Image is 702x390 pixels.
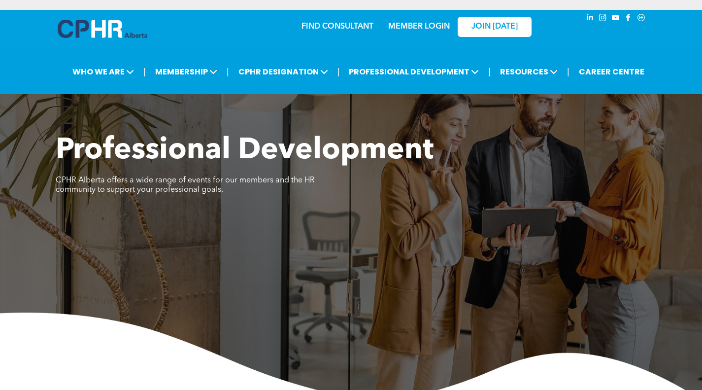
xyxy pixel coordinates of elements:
[56,136,434,166] span: Professional Development
[598,12,608,26] a: instagram
[69,63,137,81] span: WHO WE ARE
[143,62,146,82] li: |
[58,20,147,38] img: A blue and white logo for cp alberta
[458,17,532,37] a: JOIN [DATE]
[610,12,621,26] a: youtube
[623,12,634,26] a: facebook
[471,22,518,32] span: JOIN [DATE]
[488,62,491,82] li: |
[337,62,340,82] li: |
[388,23,450,31] a: MEMBER LOGIN
[346,63,482,81] span: PROFESSIONAL DEVELOPMENT
[497,63,561,81] span: RESOURCES
[235,63,331,81] span: CPHR DESIGNATION
[585,12,596,26] a: linkedin
[636,12,647,26] a: Social network
[301,23,373,31] a: FIND CONSULTANT
[576,63,647,81] a: CAREER CENTRE
[567,62,569,82] li: |
[152,63,220,81] span: MEMBERSHIP
[227,62,229,82] li: |
[56,177,315,194] span: CPHR Alberta offers a wide range of events for our members and the HR community to support your p...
